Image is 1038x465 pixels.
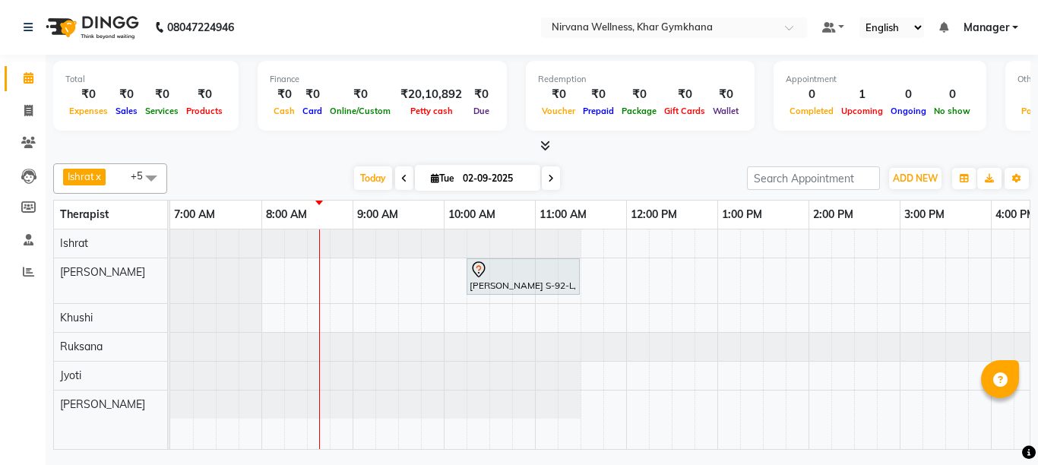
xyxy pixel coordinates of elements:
span: Upcoming [837,106,887,116]
span: [PERSON_NAME] [60,397,145,411]
button: ADD NEW [889,168,941,189]
span: Therapist [60,207,109,221]
div: 0 [786,86,837,103]
a: 11:00 AM [536,204,590,226]
img: logo [39,6,143,49]
a: 7:00 AM [170,204,219,226]
div: ₹0 [660,86,709,103]
div: ₹0 [182,86,226,103]
a: 8:00 AM [262,204,311,226]
span: Expenses [65,106,112,116]
div: 1 [837,86,887,103]
div: ₹0 [468,86,495,103]
a: 10:00 AM [445,204,499,226]
span: [PERSON_NAME] [60,265,145,279]
span: Manager [964,20,1009,36]
div: ₹0 [112,86,141,103]
div: ₹0 [141,86,182,103]
span: No show [930,106,974,116]
div: Redemption [538,73,742,86]
div: ₹0 [65,86,112,103]
div: Finance [270,73,495,86]
div: ₹0 [618,86,660,103]
span: Ongoing [887,106,930,116]
span: Due [470,106,493,116]
span: Jyoti [60,369,81,382]
div: ₹0 [270,86,299,103]
a: 12:00 PM [627,204,681,226]
span: Completed [786,106,837,116]
span: ADD NEW [893,172,938,184]
span: Gift Cards [660,106,709,116]
span: Card [299,106,326,116]
span: Services [141,106,182,116]
div: ₹20,10,892 [394,86,468,103]
div: ₹0 [326,86,394,103]
input: Search Appointment [747,166,880,190]
div: 0 [887,86,930,103]
a: 1:00 PM [718,204,766,226]
a: 3:00 PM [900,204,948,226]
span: Tue [427,172,458,184]
span: Sales [112,106,141,116]
a: 2:00 PM [809,204,857,226]
span: Ishrat [60,236,88,250]
span: Package [618,106,660,116]
span: Prepaid [579,106,618,116]
div: Appointment [786,73,974,86]
span: Ruksana [60,340,103,353]
a: 9:00 AM [353,204,402,226]
span: Voucher [538,106,579,116]
b: 08047224946 [167,6,234,49]
span: Today [354,166,392,190]
a: x [94,170,101,182]
div: ₹0 [538,86,579,103]
div: ₹0 [579,86,618,103]
span: Ishrat [68,170,94,182]
div: Total [65,73,226,86]
div: 0 [930,86,974,103]
span: Online/Custom [326,106,394,116]
span: Khushi [60,311,93,324]
div: [PERSON_NAME] S-92-L, TK01, 10:15 AM-11:30 AM, Swedish / Aroma / Deep tissue- 60 min [468,261,578,293]
span: +5 [131,169,154,182]
span: Products [182,106,226,116]
span: Petty cash [407,106,457,116]
div: ₹0 [709,86,742,103]
span: Cash [270,106,299,116]
span: Wallet [709,106,742,116]
div: ₹0 [299,86,326,103]
input: 2025-09-02 [458,167,534,190]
